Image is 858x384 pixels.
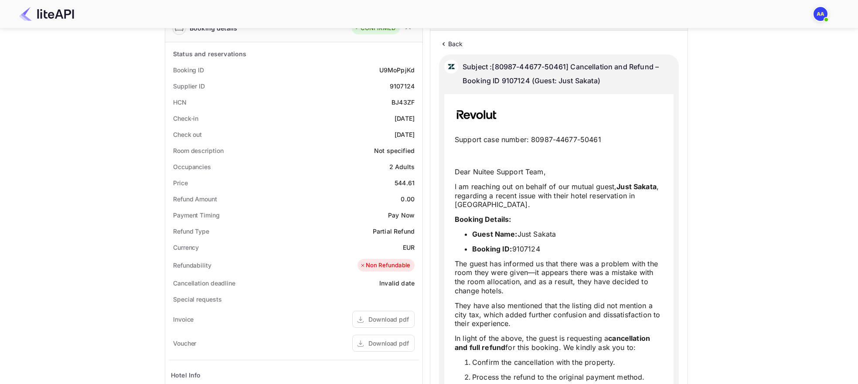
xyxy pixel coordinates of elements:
strong: Booking Details: [455,215,511,224]
img: AwvSTEc2VUhQAAAAAElFTkSuQmCC [444,60,458,74]
div: Price [173,178,188,187]
strong: Just Sakata [616,182,657,191]
strong: Guest Name: [472,230,518,238]
div: Hotel Info [171,370,201,380]
div: 0.00 [401,194,415,204]
div: EUR [403,243,415,252]
div: Booking ID [173,65,204,75]
div: 9107124 [390,82,415,91]
div: Refund Type [173,227,209,236]
img: LiteAPI Logo [19,7,74,21]
div: Special requests [173,295,221,304]
div: [DATE] [395,114,415,123]
strong: Booking ID: [472,245,512,253]
div: Supplier ID [173,82,205,91]
div: Partial Refund [373,227,415,236]
div: Non Refundable [360,261,410,270]
p: Confirm the cancellation with the property. [472,358,663,367]
div: Download pdf [368,339,409,348]
div: Not specified [374,146,415,155]
p: Subject : [80987-44677-50461] Cancellation and Refund – Booking ID 9107124 (Guest: Just Sakata) [463,60,674,88]
p: I am reaching out on behalf of our mutual guest, , regarding a recent issue with their hotel rese... [455,182,663,209]
div: 2 Adults [389,162,415,171]
div: Occupancies [173,162,211,171]
p: Dear Nuitee Support Team, [455,167,663,177]
div: Voucher [173,339,196,348]
div: HCN [173,98,187,107]
div: Room description [173,146,223,155]
p: Support case number: 80987-44677-50461 [455,135,663,144]
p: 9107124 [472,245,663,254]
p: In light of the above, the guest is requesting a for this booking. We kindly ask you to: [455,334,663,352]
div: Payment Timing [173,211,220,220]
strong: cancellation and full refund [455,334,650,352]
div: Invalid date [379,279,415,288]
div: BJ43ZF [392,98,415,107]
p: Just Sakata [472,230,663,239]
div: Currency [173,243,199,252]
div: Check out [173,130,202,139]
p: They have also mentioned that the listing did not mention a city tax, which added further confusi... [455,301,663,328]
div: Invoice [173,315,194,324]
p: Back [448,39,463,48]
div: Refund Amount [173,194,217,204]
div: [DATE] [395,130,415,139]
p: Process the refund to the original payment method. [472,373,663,382]
div: U9MoPpjKd [379,65,415,75]
img: logo-black-with-bg.png [455,108,498,121]
div: Cancellation deadline [173,279,235,288]
div: Check-in [173,114,198,123]
p: The guest has informed us that there was a problem with the room they were given—it appears there... [455,259,663,296]
div: Pay Now [388,211,415,220]
div: Download pdf [368,315,409,324]
div: Status and reservations [173,49,246,58]
img: Akib Ahmed [814,7,827,21]
div: 544.61 [395,178,415,187]
div: Refundability [173,261,211,270]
